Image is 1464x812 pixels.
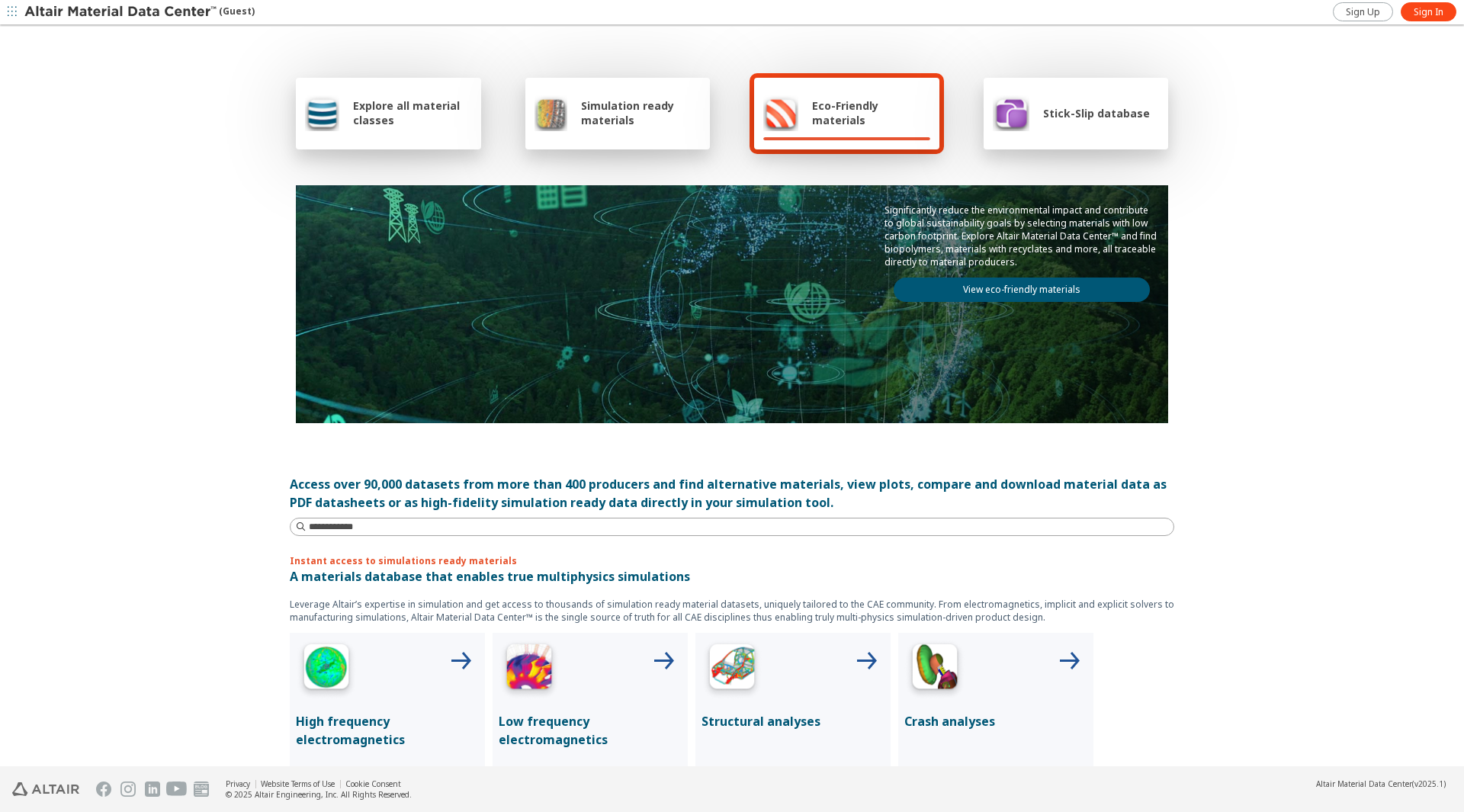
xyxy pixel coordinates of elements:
span: Eco-Friendly materials [812,98,929,127]
span: Sign In [1414,6,1443,18]
p: Crash analyses [904,712,1087,730]
img: Stick-Slip database [993,95,1029,131]
span: Explore all material classes [353,98,472,127]
p: Significantly reduce the environmental impact and contribute to global sustainability goals by se... [884,204,1159,268]
img: Structural Analyses Icon [701,639,762,700]
img: Eco-Friendly materials [763,95,798,131]
div: © 2025 Altair Engineering, Inc. All Rights Reserved. [226,789,412,800]
p: A materials database that enables true multiphysics simulations [290,567,1174,586]
a: View eco-friendly materials [894,278,1150,302]
span: Sign Up [1346,6,1380,18]
img: Explore all material classes [305,95,339,131]
a: Sign Up [1333,2,1393,21]
p: Leverage Altair’s expertise in simulation and get access to thousands of simulation ready materia... [290,598,1174,624]
img: Crash Analyses Icon [904,639,965,700]
p: Low frequency electromagnetics [499,712,682,749]
p: High frequency electromagnetics [296,712,479,749]
div: Access over 90,000 datasets from more than 400 producers and find alternative materials, view plo... [290,475,1174,512]
a: Privacy [226,778,250,789]
span: Simulation ready materials [581,98,701,127]
p: Instant access to simulations ready materials [290,554,1174,567]
img: Altair Material Data Center [24,5,219,20]
img: High Frequency Icon [296,639,357,700]
a: Website Terms of Use [261,778,335,789]
p: Structural analyses [701,712,884,730]
img: Low Frequency Icon [499,639,560,700]
span: Stick-Slip database [1043,106,1150,120]
div: (v2025.1) [1316,778,1446,789]
a: Cookie Consent [345,778,401,789]
img: Altair Engineering [12,782,79,796]
img: Simulation ready materials [535,95,567,131]
div: (Guest) [24,5,255,20]
span: Altair Material Data Center [1316,778,1412,789]
a: Sign In [1401,2,1456,21]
